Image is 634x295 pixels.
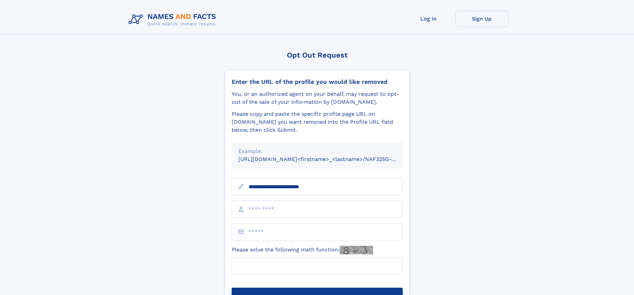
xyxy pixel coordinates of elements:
img: Logo Names and Facts [126,11,222,29]
div: Opt Out Request [225,51,410,59]
div: You, or an authorized agent on your behalf, may request to opt-out of the sale of your informatio... [232,90,403,106]
small: [URL][DOMAIN_NAME]<firstname>_<lastname>/NAF325G-xxxxxxxx [238,156,415,162]
a: Sign Up [455,11,509,27]
div: Enter the URL of the profile you would like removed [232,78,403,85]
label: Please solve the following math function: [232,246,373,254]
div: Please copy and paste the specific profile page URL on [DOMAIN_NAME] you want removed into the Pr... [232,110,403,134]
a: Log In [402,11,455,27]
div: Example: [238,147,396,155]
